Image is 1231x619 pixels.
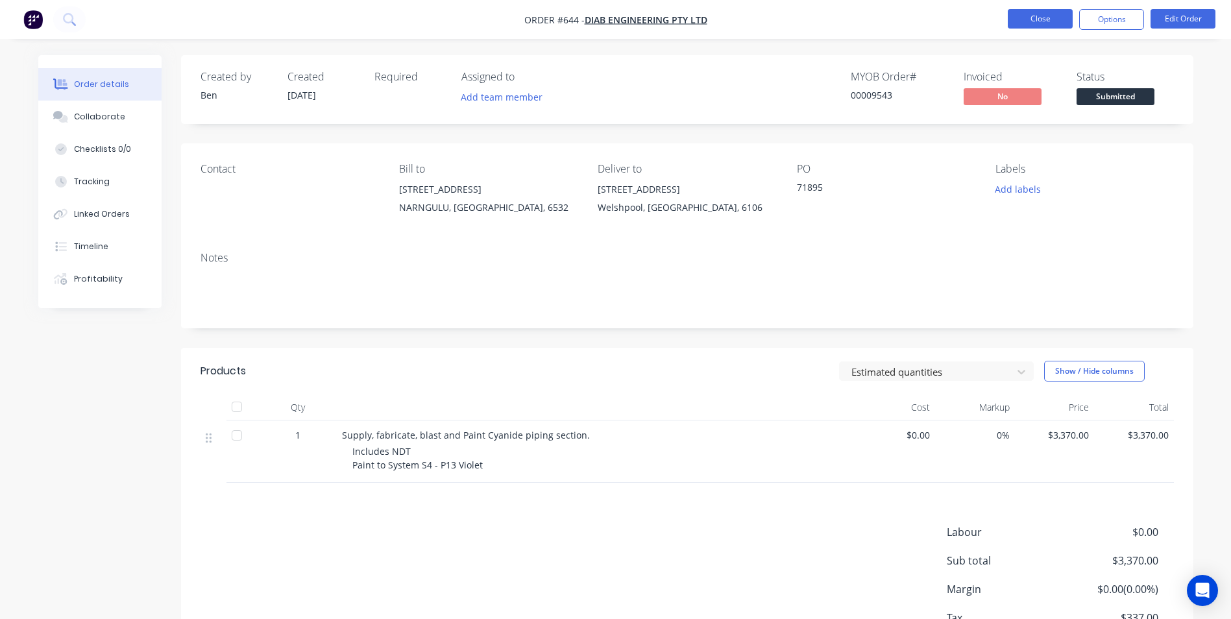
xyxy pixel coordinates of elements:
div: Total [1094,394,1174,420]
div: Open Intercom Messenger [1187,575,1218,606]
button: Order details [38,68,162,101]
span: 0% [940,428,1010,442]
span: $0.00 ( 0.00 %) [1062,581,1158,597]
span: Supply, fabricate, blast and Paint Cyanide piping section. [342,429,590,441]
a: DIAB ENGINEERING PTY LTD [585,14,707,26]
div: Checklists 0/0 [74,143,131,155]
span: $0.00 [861,428,931,442]
span: 1 [295,428,300,442]
button: Profitability [38,263,162,295]
div: [STREET_ADDRESS]NARNGULU, [GEOGRAPHIC_DATA], 6532 [399,180,577,222]
span: $0.00 [1062,524,1158,540]
button: Show / Hide columns [1044,361,1145,382]
button: Linked Orders [38,198,162,230]
div: 00009543 [851,88,948,102]
button: Add team member [454,88,549,106]
div: Tracking [74,176,110,188]
span: $3,370.00 [1062,553,1158,568]
div: Created by [201,71,272,83]
div: Deliver to [598,163,775,175]
div: MYOB Order # [851,71,948,83]
div: Created [287,71,359,83]
span: Margin [947,581,1062,597]
div: Linked Orders [74,208,130,220]
div: Profitability [74,273,123,285]
span: Submitted [1077,88,1154,104]
div: Status [1077,71,1174,83]
div: Ben [201,88,272,102]
button: Collaborate [38,101,162,133]
div: Notes [201,252,1174,264]
button: Add team member [461,88,550,106]
div: Invoiced [964,71,1061,83]
div: Qty [259,394,337,420]
span: $3,370.00 [1099,428,1169,442]
div: Products [201,363,246,379]
div: Cost [856,394,936,420]
div: PO [797,163,975,175]
div: [STREET_ADDRESS] [598,180,775,199]
span: Order #644 - [524,14,585,26]
div: [STREET_ADDRESS]Welshpool, [GEOGRAPHIC_DATA], 6106 [598,180,775,222]
div: Labels [995,163,1173,175]
button: Submitted [1077,88,1154,108]
div: Welshpool, [GEOGRAPHIC_DATA], 6106 [598,199,775,217]
span: Labour [947,524,1062,540]
span: Sub total [947,553,1062,568]
img: Factory [23,10,43,29]
div: Assigned to [461,71,591,83]
div: Order details [74,79,129,90]
div: Required [374,71,446,83]
button: Close [1008,9,1073,29]
div: Timeline [74,241,108,252]
span: [DATE] [287,89,316,101]
div: Bill to [399,163,577,175]
div: [STREET_ADDRESS] [399,180,577,199]
button: Timeline [38,230,162,263]
button: Edit Order [1151,9,1215,29]
span: Includes NDT Paint to System S4 - P13 Violet [352,445,483,471]
div: Markup [935,394,1015,420]
button: Checklists 0/0 [38,133,162,165]
button: Options [1079,9,1144,30]
div: 71895 [797,180,959,199]
div: Contact [201,163,378,175]
button: Tracking [38,165,162,198]
span: No [964,88,1042,104]
div: Price [1015,394,1095,420]
div: NARNGULU, [GEOGRAPHIC_DATA], 6532 [399,199,577,217]
div: Collaborate [74,111,125,123]
span: $3,370.00 [1020,428,1090,442]
button: Add labels [988,180,1048,198]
